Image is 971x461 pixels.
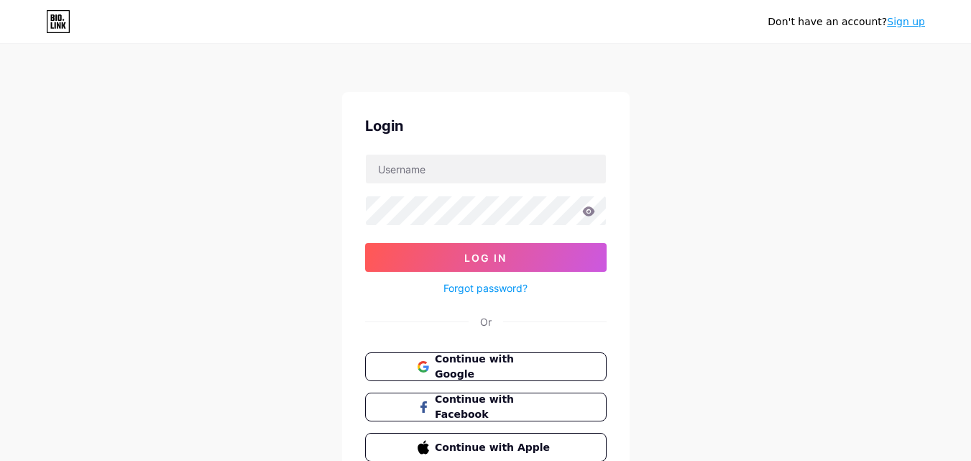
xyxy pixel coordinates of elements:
[768,14,925,29] div: Don't have an account?
[480,314,492,329] div: Or
[435,392,553,422] span: Continue with Facebook
[365,393,607,421] button: Continue with Facebook
[435,440,553,455] span: Continue with Apple
[365,115,607,137] div: Login
[365,243,607,272] button: Log In
[365,352,607,381] button: Continue with Google
[443,280,528,296] a: Forgot password?
[464,252,507,264] span: Log In
[366,155,606,183] input: Username
[435,352,553,382] span: Continue with Google
[887,16,925,27] a: Sign up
